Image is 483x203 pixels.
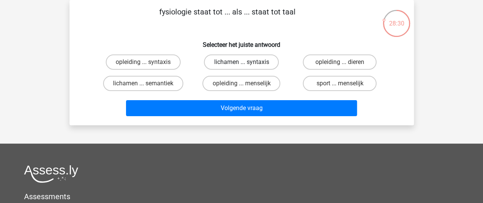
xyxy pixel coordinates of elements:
div: 28:30 [382,9,411,28]
label: lichamen ... semantiek [103,76,183,91]
h6: Selecteer het juiste antwoord [82,35,402,48]
label: sport ... menselijk [303,76,376,91]
label: opleiding ... syntaxis [106,54,181,70]
label: opleiding ... dieren [303,54,376,70]
img: Assessly logo [24,165,78,183]
h5: Assessments [24,192,459,201]
label: lichamen ... syntaxis [204,54,279,70]
label: opleiding ... menselijk [202,76,280,91]
p: fysiologie staat tot ... als ... staat tot taal [82,6,373,29]
button: Volgende vraag [126,100,357,116]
